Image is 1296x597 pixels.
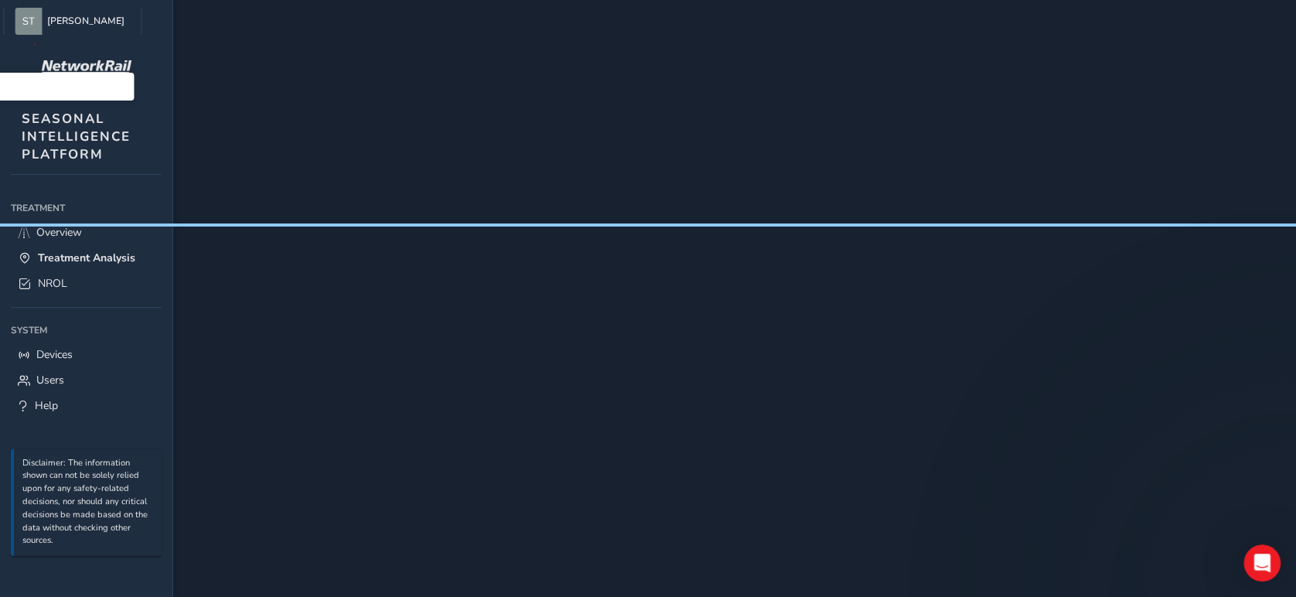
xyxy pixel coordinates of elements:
span: Devices [36,347,73,362]
button: [PERSON_NAME] [15,8,130,35]
a: Overview [11,220,162,245]
a: Users [11,367,162,393]
div: Treatment [11,196,162,220]
iframe: Intercom live chat [1243,544,1281,582]
a: Treatment Analysis [11,245,162,271]
span: NROL [38,276,67,291]
div: System [11,319,162,342]
span: Users [36,373,64,387]
a: Help [11,393,162,418]
img: customer logo [41,60,131,95]
span: Treatment Analysis [38,251,135,265]
img: diamond-layout [15,8,42,35]
span: [PERSON_NAME] [47,8,124,35]
p: Disclaimer: The information shown can not be solely relied upon for any safety-related decisions,... [22,457,154,548]
a: NROL [11,271,162,296]
span: Overview [36,225,82,240]
span: Help [35,398,58,413]
a: Devices [11,342,162,367]
span: SEASONAL INTELLIGENCE PLATFORM [22,110,131,163]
